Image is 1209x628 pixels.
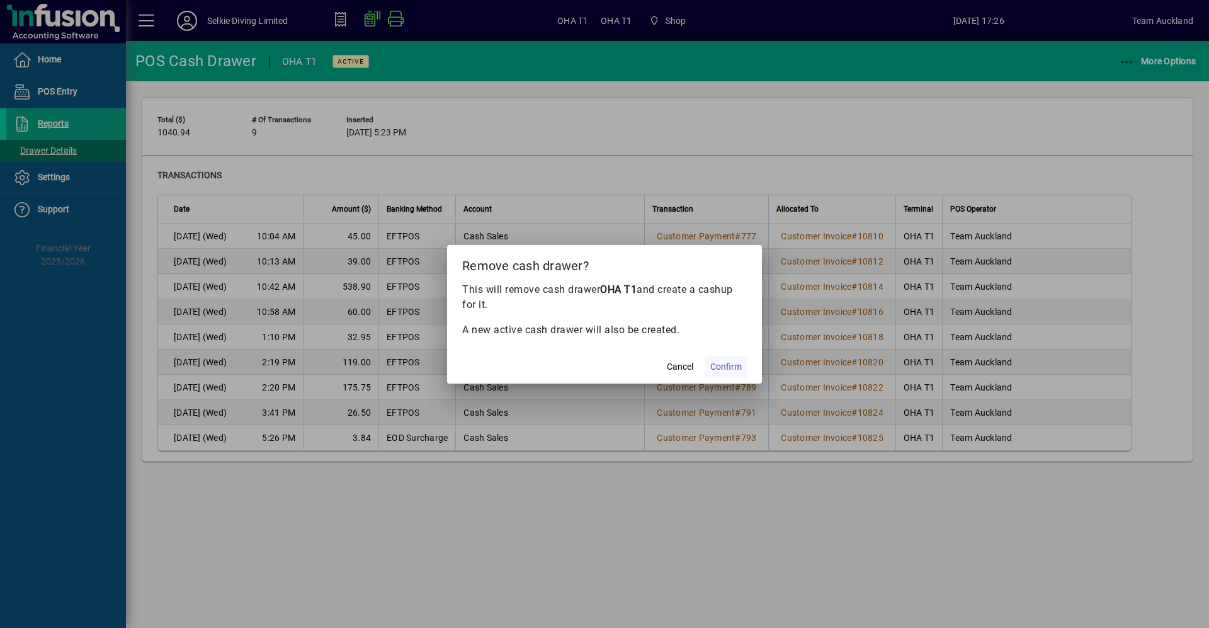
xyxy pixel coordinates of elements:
[600,283,637,295] b: OHA T1
[705,356,747,379] button: Confirm
[447,245,762,282] h2: Remove cash drawer?
[462,282,747,312] p: This will remove cash drawer and create a cashup for it.
[462,323,747,338] p: A new active cash drawer will also be created.
[667,360,693,374] span: Cancel
[660,356,700,379] button: Cancel
[710,360,742,374] span: Confirm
